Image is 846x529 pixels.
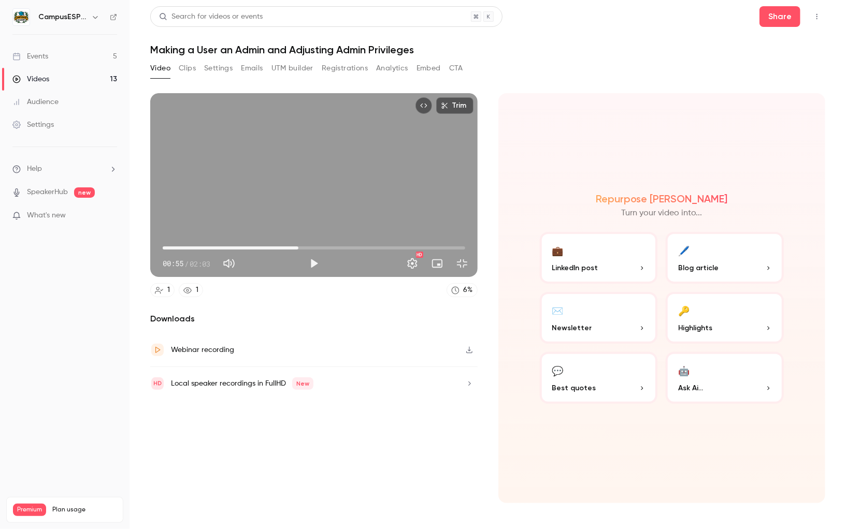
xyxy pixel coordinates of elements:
button: Trim [436,97,474,114]
span: 00:55 [163,258,183,269]
div: Search for videos or events [159,11,263,22]
button: Clips [179,60,196,77]
span: Plan usage [52,506,117,514]
span: 02:03 [190,258,210,269]
iframe: Noticeable Trigger [105,211,117,221]
div: 6 % [464,285,473,296]
div: 00:55 [163,258,210,269]
h6: CampusESP Academy [38,12,87,22]
button: Play [304,253,324,274]
button: 💼LinkedIn post [540,232,658,284]
span: Newsletter [552,322,592,333]
button: 🔑Highlights [666,292,784,344]
button: 🖊️Blog article [666,232,784,284]
div: Events [12,51,48,62]
button: Top Bar Actions [809,8,825,25]
a: 6% [447,283,478,297]
button: Settings [204,60,233,77]
button: Mute [219,253,239,274]
a: SpeakerHub [27,187,68,198]
div: HD [416,252,423,258]
li: help-dropdown-opener [12,164,117,174]
span: Help [27,164,42,174]
span: Premium [13,504,46,516]
button: Video [150,60,170,77]
div: 🔑 [678,302,690,318]
div: 💬 [552,362,564,378]
span: Blog article [678,262,719,273]
button: UTM builder [271,60,313,77]
div: Settings [12,120,54,130]
span: Best quotes [552,383,596,393]
div: Local speaker recordings in FullHD [171,377,313,390]
div: Webinar recording [171,344,234,356]
button: 🤖Ask Ai... [666,352,784,404]
h2: Repurpose [PERSON_NAME] [596,193,728,205]
button: Embed [417,60,441,77]
div: Audience [12,97,59,107]
a: 1 [150,283,175,297]
button: Registrations [322,60,368,77]
span: New [292,377,313,390]
h2: Downloads [150,313,478,325]
button: 💬Best quotes [540,352,658,404]
h1: Making a User an Admin and Adjusting Admin Privileges [150,43,825,56]
div: 🤖 [678,362,690,378]
span: Ask Ai... [678,383,703,393]
button: Analytics [376,60,408,77]
button: Embed video [415,97,432,114]
div: Videos [12,74,49,84]
button: CTA [449,60,463,77]
a: 1 [179,283,203,297]
span: new [74,187,95,198]
button: ✉️Newsletter [540,292,658,344]
div: 🖊️ [678,242,690,258]
div: 1 [196,285,198,296]
img: CampusESP Academy [13,9,30,25]
button: Settings [402,253,423,274]
div: 1 [167,285,170,296]
span: / [184,258,189,269]
button: Share [759,6,800,27]
span: Highlights [678,322,712,333]
p: Turn your video into... [621,207,702,219]
span: What's new [27,210,66,221]
span: LinkedIn post [552,262,598,273]
button: Turn on miniplayer [427,253,448,274]
div: ✉️ [552,302,564,318]
button: Emails [241,60,263,77]
button: Exit full screen [452,253,472,274]
div: 💼 [552,242,564,258]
